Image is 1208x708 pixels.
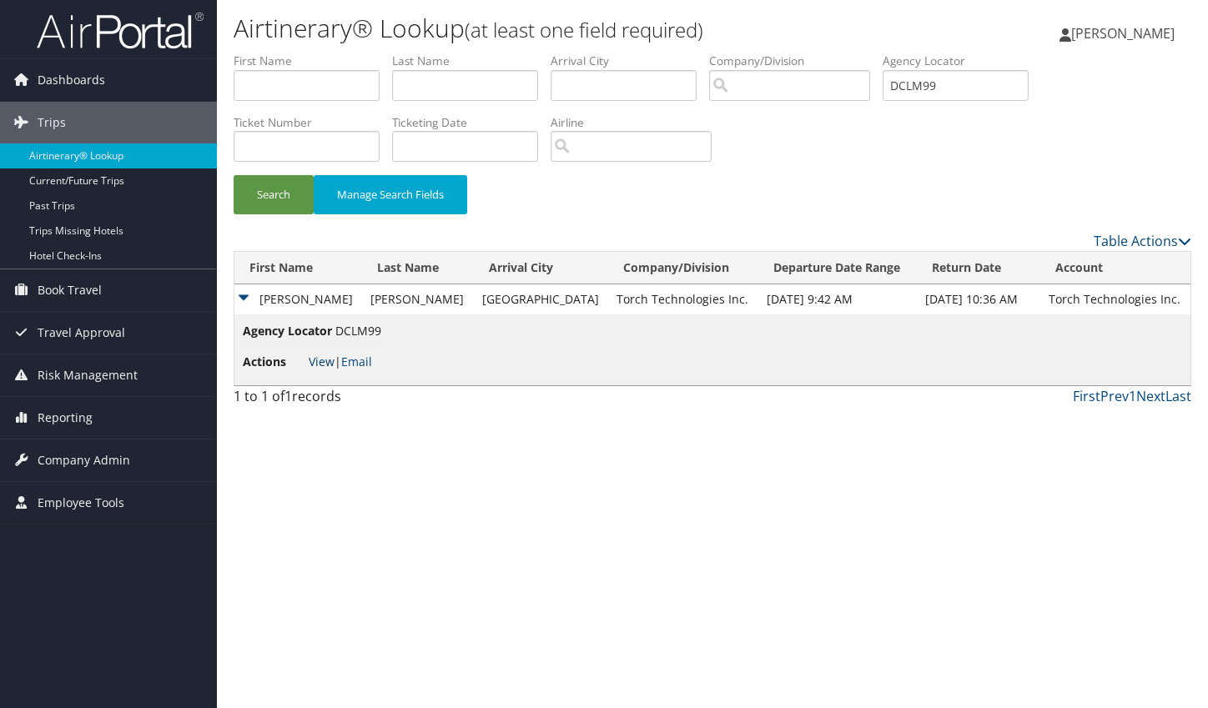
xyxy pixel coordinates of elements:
a: View [309,354,335,369]
span: Employee Tools [38,482,124,524]
label: Agency Locator [883,53,1041,69]
a: [PERSON_NAME] [1060,8,1191,58]
label: Last Name [392,53,551,69]
th: Last Name: activate to sort column ascending [362,252,473,284]
span: Travel Approval [38,312,125,354]
a: Last [1165,387,1191,405]
span: Dashboards [38,59,105,101]
th: Company/Division [608,252,758,284]
a: Table Actions [1094,232,1191,250]
td: [DATE] 10:36 AM [917,284,1040,314]
span: Agency Locator [243,322,332,340]
span: Reporting [38,397,93,439]
span: Company Admin [38,439,130,481]
a: Prev [1100,387,1129,405]
td: [DATE] 9:42 AM [758,284,917,314]
td: [GEOGRAPHIC_DATA] [474,284,609,314]
span: Risk Management [38,354,138,396]
th: First Name: activate to sort column descending [234,252,362,284]
h1: Airtinerary® Lookup [234,11,872,46]
td: [PERSON_NAME] [234,284,362,314]
td: Torch Technologies Inc. [1040,284,1190,314]
label: Airline [551,114,724,131]
small: (at least one field required) [465,16,703,43]
span: DCLM99 [335,323,381,339]
th: Arrival City: activate to sort column ascending [474,252,609,284]
label: Arrival City [551,53,709,69]
th: Account: activate to sort column ascending [1040,252,1190,284]
th: Departure Date Range: activate to sort column ascending [758,252,917,284]
a: First [1073,387,1100,405]
td: [PERSON_NAME] [362,284,473,314]
span: 1 [284,387,292,405]
label: Ticket Number [234,114,392,131]
a: 1 [1129,387,1136,405]
button: Search [234,175,314,214]
label: Ticketing Date [392,114,551,131]
img: airportal-logo.png [37,11,204,50]
span: Actions [243,353,305,371]
div: 1 to 1 of records [234,386,455,414]
label: First Name [234,53,392,69]
span: Trips [38,102,66,143]
td: Torch Technologies Inc. [608,284,758,314]
a: Email [341,354,372,369]
span: Book Travel [38,269,102,311]
button: Manage Search Fields [314,175,467,214]
a: Next [1136,387,1165,405]
span: [PERSON_NAME] [1071,24,1175,43]
th: Return Date: activate to sort column ascending [917,252,1040,284]
label: Company/Division [709,53,883,69]
span: | [309,354,372,369]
